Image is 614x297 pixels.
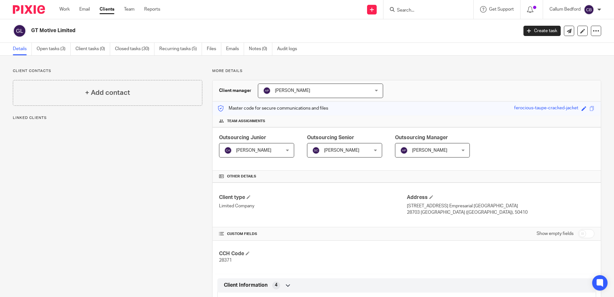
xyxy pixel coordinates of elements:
h4: Address [407,194,594,201]
img: svg%3E [224,147,232,154]
p: [STREET_ADDRESS] Empresarial [GEOGRAPHIC_DATA] [407,203,594,209]
a: Work [59,6,70,13]
span: Get Support [489,7,514,12]
span: [PERSON_NAME] [236,148,271,153]
p: Limited Company [219,203,407,209]
span: [PERSON_NAME] [412,148,447,153]
a: Reports [144,6,160,13]
span: [PERSON_NAME] [275,88,310,93]
span: Client Information [224,282,268,289]
h4: Client type [219,194,407,201]
span: [PERSON_NAME] [324,148,359,153]
img: svg%3E [13,24,26,38]
h3: Client manager [219,87,251,94]
a: Team [124,6,135,13]
p: More details [212,68,601,74]
a: Recurring tasks (5) [159,43,202,55]
h4: + Add contact [85,88,130,98]
a: Notes (0) [249,43,272,55]
a: Clients [100,6,114,13]
a: Create task [523,26,561,36]
span: Outsourcing Senior [307,135,354,140]
span: Outsourcing Manager [395,135,448,140]
a: Files [207,43,221,55]
h4: CUSTOM FIELDS [219,231,407,237]
p: 28703 [GEOGRAPHIC_DATA] ([GEOGRAPHIC_DATA]), 50410 [407,209,594,216]
label: Show empty fields [537,230,574,237]
input: Search [396,8,454,14]
a: Audit logs [277,43,302,55]
h4: CCH Code [219,250,407,257]
h2: GT Motive Limited [31,27,417,34]
img: svg%3E [312,147,320,154]
div: ferocious-taupe-cracked-jacket [514,105,578,112]
span: Outsourcing Junior [219,135,266,140]
p: Master code for secure communications and files [217,105,328,112]
p: Linked clients [13,115,202,121]
a: Closed tasks (30) [115,43,154,55]
a: Emails [226,43,244,55]
a: Details [13,43,32,55]
span: 28371 [219,258,232,263]
img: svg%3E [263,87,271,94]
a: Open tasks (3) [37,43,71,55]
span: Other details [227,174,256,179]
img: svg%3E [400,147,408,154]
a: Client tasks (0) [75,43,110,55]
a: Email [79,6,90,13]
p: Client contacts [13,68,202,74]
img: Pixie [13,5,45,14]
span: Team assignments [227,119,265,124]
img: svg%3E [584,4,594,15]
p: Callum Bedford [549,6,581,13]
span: 4 [275,282,277,288]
